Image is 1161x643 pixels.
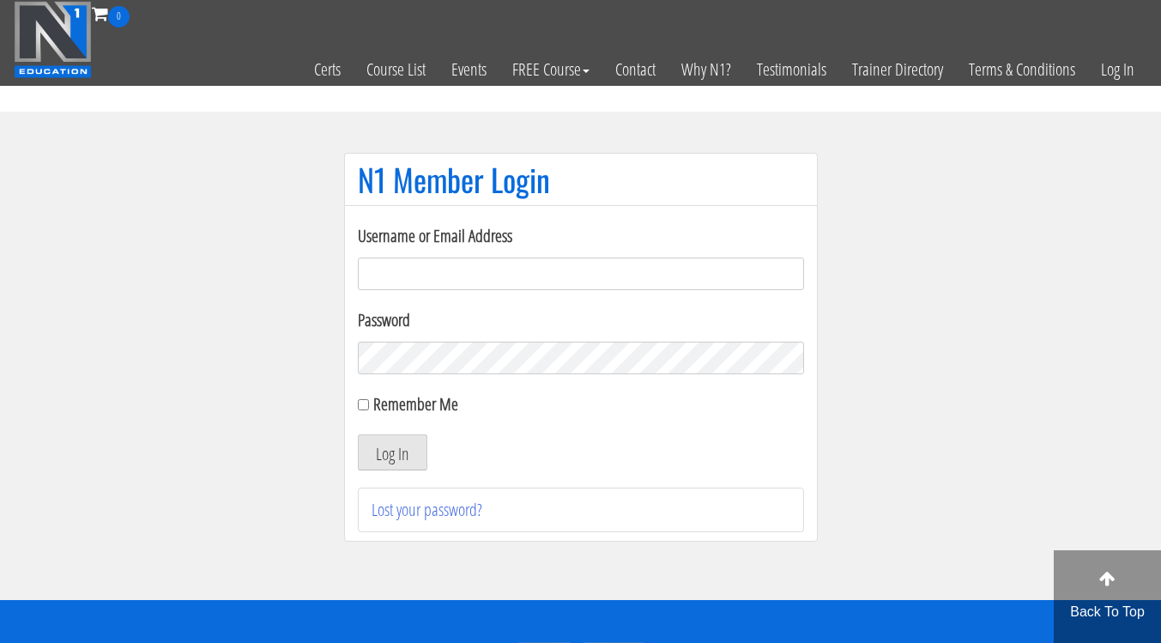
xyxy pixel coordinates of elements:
h1: N1 Member Login [358,162,804,197]
a: Course List [354,27,438,112]
a: Why N1? [668,27,744,112]
a: Lost your password? [372,498,482,521]
a: Trainer Directory [839,27,956,112]
a: Contact [602,27,668,112]
a: FREE Course [499,27,602,112]
button: Log In [358,434,427,470]
a: 0 [92,2,130,25]
label: Username or Email Address [358,223,804,249]
a: Terms & Conditions [956,27,1088,112]
a: Testimonials [744,27,839,112]
img: n1-education [14,1,92,78]
label: Remember Me [373,392,458,416]
span: 0 [108,6,130,27]
label: Password [358,307,804,333]
a: Certs [301,27,354,112]
a: Events [438,27,499,112]
a: Log In [1088,27,1147,112]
